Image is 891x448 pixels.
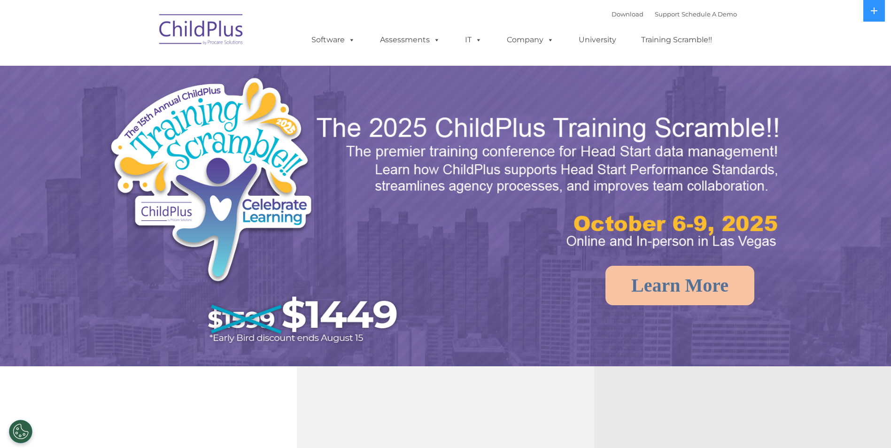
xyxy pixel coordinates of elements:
[682,10,737,18] a: Schedule A Demo
[632,31,721,49] a: Training Scramble!!
[612,10,737,18] font: |
[456,31,491,49] a: IT
[655,10,680,18] a: Support
[497,31,563,49] a: Company
[605,266,754,305] a: Learn More
[302,31,364,49] a: Software
[371,31,449,49] a: Assessments
[569,31,626,49] a: University
[9,420,32,443] button: Cookies Settings
[612,10,643,18] a: Download
[155,8,248,54] img: ChildPlus by Procare Solutions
